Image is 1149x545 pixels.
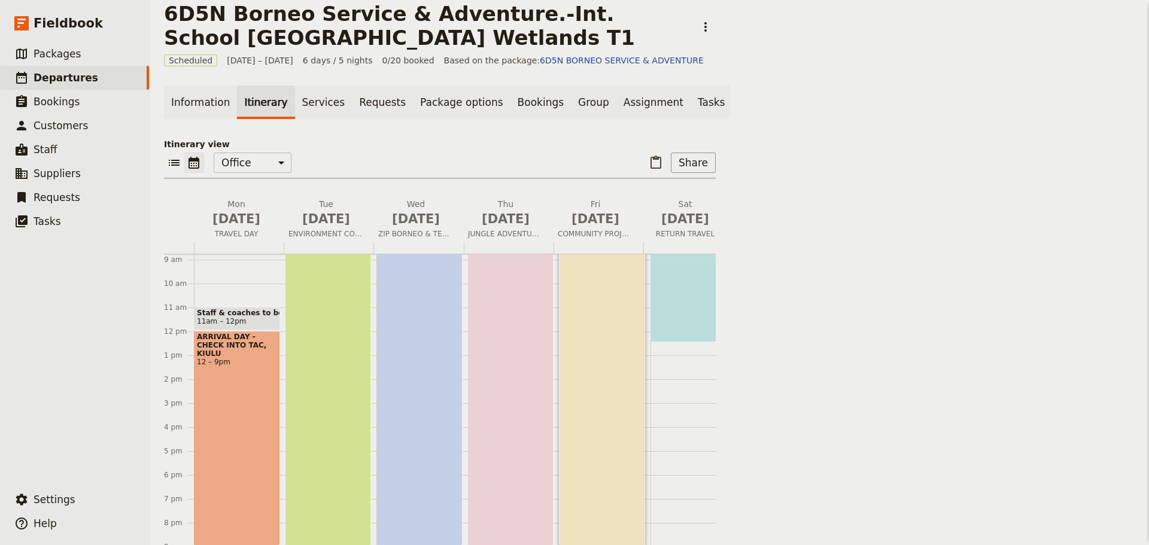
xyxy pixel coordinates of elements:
[184,153,204,173] button: Calendar view
[303,54,373,66] span: 6 days / 5 nights
[164,2,688,50] h1: 6D5N Borneo Service & Adventure.-Int. School [GEOGRAPHIC_DATA] Wetlands T1
[34,191,80,203] span: Requests
[34,120,88,132] span: Customers
[288,198,364,228] h2: Tue
[164,54,217,66] span: Scheduled
[34,48,81,60] span: Packages
[558,198,633,228] h2: Fri
[164,138,716,150] p: Itinerary view
[34,494,75,506] span: Settings
[648,210,723,228] span: [DATE]
[378,210,454,228] span: [DATE]
[651,211,737,342] div: WAKE UP CALL7am – 12:30pm
[197,358,277,366] span: 12 – 9pm
[444,54,704,66] span: Based on the package:
[34,517,57,529] span: Help
[352,86,413,119] a: Requests
[695,17,716,37] button: Actions
[373,229,458,239] span: ZIP BORNEO & TEAM CHALLENGE
[553,229,638,239] span: COMMUNITY PROJECT
[553,198,643,242] button: Fri [DATE]COMMUNITY PROJECT
[164,446,194,456] div: 5 pm
[164,255,194,264] div: 9 am
[558,210,633,228] span: [DATE]
[164,398,194,408] div: 3 pm
[510,86,571,119] a: Bookings
[34,14,103,32] span: Fieldbook
[468,198,543,228] h2: Thu
[540,56,704,65] a: 6D5N BORNEO SERVICE & ADVENTURE
[34,96,80,108] span: Bookings
[164,494,194,504] div: 7 pm
[164,422,194,432] div: 4 pm
[197,309,277,317] span: Staff & coaches to be at Airport
[284,229,369,239] span: ENVIRONMENT CONTRIBUTION
[164,279,194,288] div: 10 am
[288,210,364,228] span: [DATE]
[194,307,280,330] div: Staff & coaches to be at Airport11am – 12pm
[164,86,237,119] a: Information
[382,54,434,66] span: 0/20 booked
[295,86,352,119] a: Services
[643,229,728,239] span: RETURN TRAVEL
[199,210,274,228] span: [DATE]
[164,518,194,528] div: 8 pm
[616,86,691,119] a: Assignment
[227,54,293,66] span: [DATE] – [DATE]
[34,168,81,179] span: Suppliers
[648,198,723,228] h2: Sat
[237,86,294,119] a: Itinerary
[164,153,184,173] button: List view
[197,317,247,325] span: 11am – 12pm
[463,198,553,242] button: Thu [DATE]JUNGLE ADVENTURE WITH RAFTING
[194,229,279,239] span: TRAVEL DAY
[197,333,277,358] span: ARRIVAL DAY - CHECK INTO TAC, KIULU
[164,375,194,384] div: 2 pm
[34,72,98,84] span: Departures
[34,144,57,156] span: Staff
[468,210,543,228] span: [DATE]
[164,470,194,480] div: 6 pm
[194,198,284,242] button: Mon [DATE]TRAVEL DAY
[463,229,548,239] span: JUNGLE ADVENTURE WITH RAFTING
[691,86,732,119] a: Tasks
[646,153,666,173] button: Paste itinerary item
[378,198,454,228] h2: Wed
[643,198,732,242] button: Sat [DATE]RETURN TRAVEL
[284,198,373,242] button: Tue [DATE]ENVIRONMENT CONTRIBUTION
[164,327,194,336] div: 12 pm
[164,303,194,312] div: 11 am
[413,86,510,119] a: Package options
[199,198,274,228] h2: Mon
[671,153,716,173] button: Share
[34,215,61,227] span: Tasks
[373,198,463,242] button: Wed [DATE]ZIP BORNEO & TEAM CHALLENGE
[164,351,194,360] div: 1 pm
[571,86,616,119] a: Group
